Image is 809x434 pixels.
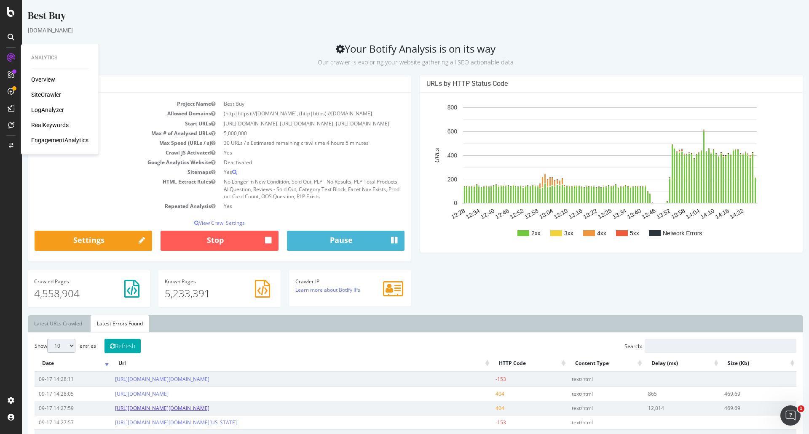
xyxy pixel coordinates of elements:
[542,230,552,237] text: 3xx
[143,279,252,284] h4: Pages Known
[458,207,474,220] text: 12:40
[633,207,650,220] text: 13:52
[13,355,89,372] th: Date: activate to sort column ascending
[707,207,723,220] text: 14:22
[13,148,198,157] td: Crawl JS Activated
[13,177,198,201] td: HTML Extract Rules
[273,286,338,293] a: Learn more about Botify IPs
[296,58,492,66] small: Our crawler is exploring your website gathering all SEO actionable data
[31,121,69,129] a: RealKeywords
[575,230,584,237] text: 4xx
[13,372,89,386] td: 09-17 14:28:11
[198,148,383,157] td: Yes
[6,26,781,35] div: [DOMAIN_NAME]
[13,231,130,251] a: Settings
[83,339,119,353] button: Refresh
[31,75,55,84] a: Overview
[604,207,621,220] text: 13:40
[13,219,383,226] p: View Crawl Settings
[546,386,622,401] td: text/html
[516,207,533,220] text: 13:04
[12,279,122,284] h4: Pages Crawled
[198,128,383,138] td: 5,000,000
[692,207,708,220] text: 14:16
[641,230,680,237] text: Network Errors
[93,390,147,397] a: [URL][DOMAIN_NAME]
[426,128,436,135] text: 600
[139,231,256,251] button: Stop
[198,201,383,211] td: Yes
[305,139,347,146] span: 4 hours 5 minutes
[93,375,188,383] a: [URL][DOMAIN_NAME][DOMAIN_NAME]
[589,207,606,220] text: 13:34
[6,8,781,26] div: Best Buy
[198,157,383,167] td: Deactivated
[13,339,74,353] label: Show entries
[31,54,88,61] div: Analytics
[622,355,698,372] th: Delay (ms): activate to sort column ascending
[474,390,482,397] span: 404
[13,401,89,415] td: 09-17 14:27:59
[12,286,122,301] p: 4,558,904
[619,207,635,220] text: 13:46
[648,207,664,220] text: 13:58
[560,207,576,220] text: 13:22
[93,405,188,412] a: [URL][DOMAIN_NAME][DOMAIN_NAME]
[474,419,484,426] span: -153
[575,207,591,220] text: 13:28
[426,152,436,159] text: 400
[143,286,252,301] p: 5,233,391
[198,109,383,118] td: (http|https)://[DOMAIN_NAME], (http|https)://[DOMAIN_NAME]
[6,315,67,332] a: Latest URLs Crawled
[603,339,774,353] label: Search:
[13,128,198,138] td: Max # of Analysed URLs
[798,405,804,412] span: 1
[622,386,698,401] td: 865
[31,136,88,144] div: EngagementAnalytics
[265,231,383,251] button: Pause
[509,230,519,237] text: 2xx
[93,419,215,426] a: [URL][DOMAIN_NAME][DOMAIN_NAME][US_STATE]
[698,355,774,372] th: Size (Kb): activate to sort column ascending
[678,207,694,220] text: 14:10
[198,119,383,128] td: [URL][DOMAIN_NAME], [URL][DOMAIN_NAME], [URL][DOMAIN_NAME]
[13,386,89,401] td: 09-17 14:28:05
[13,109,198,118] td: Allowed Domains
[13,157,198,167] td: Google Analytics Website
[31,106,64,114] div: LogAnalyzer
[31,91,61,99] a: SiteCrawler
[698,401,774,415] td: 469.69
[608,230,617,237] text: 5xx
[13,119,198,128] td: Start URLs
[474,405,482,412] span: 404
[198,177,383,201] td: No Longer in New Condition, Sold Out, PLP - No Results, PLP Total Products, AI Question, Reviews ...
[273,279,383,284] h4: Crawler IP
[546,372,622,386] td: text/html
[443,207,459,220] text: 12:34
[6,43,781,67] h2: Your Botify Analysis is on its way
[404,80,774,88] h4: URLs by HTTP Status Code
[412,148,418,163] text: URLs
[13,80,383,88] h4: Analysis Settings
[546,415,622,429] td: text/html
[622,401,698,415] td: 12,014
[426,104,436,111] text: 800
[546,401,622,415] td: text/html
[426,176,436,183] text: 200
[404,99,771,246] svg: A chart.
[89,355,469,372] th: Url: activate to sort column ascending
[13,99,198,109] td: Project Name
[698,386,774,401] td: 469.69
[623,339,774,353] input: Search:
[13,167,198,177] td: Sitemaps
[198,99,383,109] td: Best Buy
[531,207,547,220] text: 13:10
[428,207,445,220] text: 12:28
[474,375,484,383] span: -153
[25,339,54,353] select: Showentries
[13,415,89,429] td: 09-17 14:27:57
[472,207,488,220] text: 12:46
[545,207,562,220] text: 13:16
